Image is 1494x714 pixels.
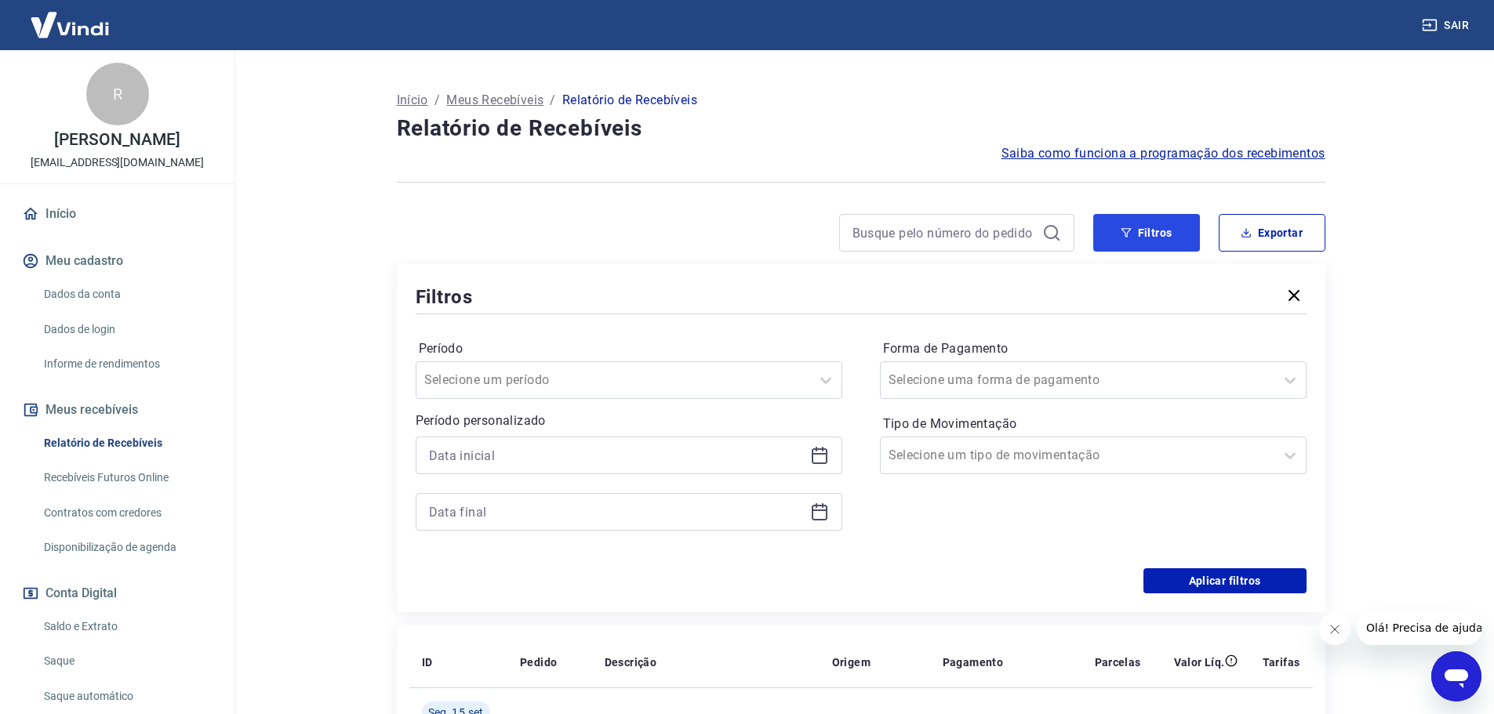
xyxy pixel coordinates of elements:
a: Início [19,197,216,231]
input: Data inicial [429,444,804,467]
label: Forma de Pagamento [883,339,1303,358]
a: Início [397,91,428,110]
a: Recebíveis Futuros Online [38,462,216,494]
a: Saque automático [38,680,216,712]
p: / [550,91,555,110]
img: Vindi [19,1,121,49]
input: Busque pelo número do pedido [852,221,1036,245]
a: Saiba como funciona a programação dos recebimentos [1001,144,1325,163]
a: Dados de login [38,314,216,346]
iframe: Botão para abrir a janela de mensagens [1431,651,1481,701]
a: Informe de rendimentos [38,348,216,380]
label: Período [419,339,839,358]
button: Meu cadastro [19,244,216,278]
h4: Relatório de Recebíveis [397,113,1325,144]
p: / [434,91,440,110]
p: Período personalizado [416,411,842,430]
p: Descrição [605,654,657,670]
p: Pagamento [943,654,1004,670]
a: Relatório de Recebíveis [38,427,216,459]
p: Valor Líq. [1174,654,1225,670]
iframe: Mensagem da empresa [1357,611,1481,645]
button: Conta Digital [19,576,216,611]
div: R [86,63,149,125]
label: Tipo de Movimentação [883,415,1303,433]
button: Filtros [1093,214,1200,252]
p: Tarifas [1263,654,1300,670]
a: Disponibilização de agenda [38,531,216,564]
button: Aplicar filtros [1143,568,1307,593]
p: [PERSON_NAME] [54,132,180,148]
button: Meus recebíveis [19,393,216,427]
p: [EMAIL_ADDRESS][DOMAIN_NAME] [31,154,204,171]
button: Exportar [1219,214,1325,252]
a: Saque [38,645,216,677]
a: Dados da conta [38,278,216,310]
input: Data final [429,500,804,524]
a: Saldo e Extrato [38,611,216,643]
p: Pedido [520,654,557,670]
span: Olá! Precisa de ajuda? [9,11,132,24]
p: Relatório de Recebíveis [562,91,697,110]
iframe: Fechar mensagem [1319,614,1350,645]
button: Sair [1419,11,1475,40]
p: Parcelas [1095,654,1141,670]
p: ID [422,654,433,670]
p: Origem [832,654,871,670]
h5: Filtros [416,285,474,310]
a: Contratos com credores [38,497,216,529]
a: Meus Recebíveis [446,91,543,110]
